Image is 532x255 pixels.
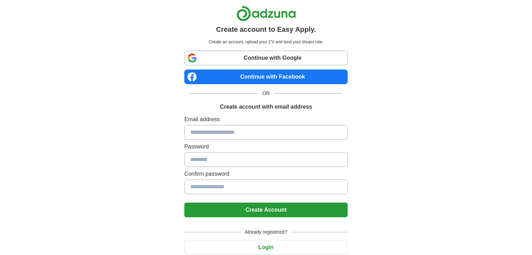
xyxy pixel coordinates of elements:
span: Already registered? [241,228,291,236]
span: OR [258,90,274,97]
a: Continue with Google [184,51,348,65]
img: Adzuna logo [236,6,296,21]
label: Email address [184,115,348,124]
h1: Create account to Easy Apply. [216,24,316,35]
label: Password [184,143,348,151]
a: Login [184,244,348,250]
label: Confirm password [184,170,348,178]
h1: Create account with email address [220,103,312,111]
button: Login [184,240,348,255]
button: Create Account [184,203,348,217]
p: Create an account, upload your CV and land your dream role. [186,39,346,45]
a: Continue with Facebook [184,70,348,84]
